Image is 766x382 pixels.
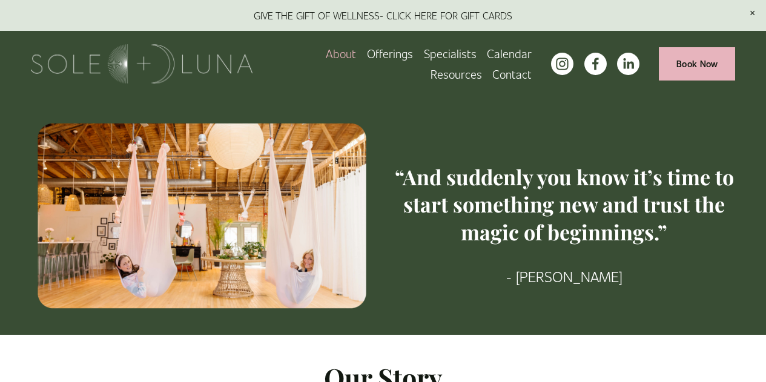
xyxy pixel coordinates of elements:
a: Contact [492,64,532,84]
img: Sole + Luna [31,44,253,84]
a: Book Now [659,47,735,81]
a: Calendar [487,43,532,64]
span: Offerings [367,44,413,62]
a: folder dropdown [367,43,413,64]
a: LinkedIn [617,53,639,75]
a: facebook-unauth [584,53,607,75]
p: - [PERSON_NAME] [394,265,736,288]
h3: “And suddenly you know it’s time to start something new and trust the magic of beginnings.” [394,163,736,246]
a: instagram-unauth [551,53,573,75]
a: folder dropdown [431,64,482,84]
span: Resources [431,65,482,83]
a: About [326,43,356,64]
a: Specialists [424,43,477,64]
